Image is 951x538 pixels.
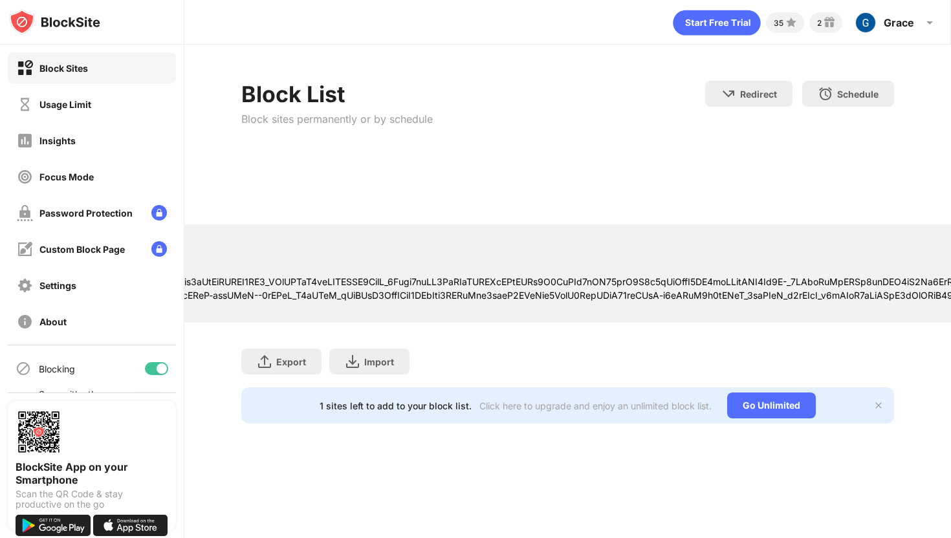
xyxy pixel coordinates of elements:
[16,361,31,376] img: blocking-icon.svg
[873,400,884,411] img: x-button.svg
[320,400,472,411] div: 1 sites left to add to your block list.
[364,356,394,367] div: Import
[39,208,133,219] div: Password Protection
[39,389,105,411] div: Sync with other devices
[16,460,168,486] div: BlockSite App on your Smartphone
[39,244,125,255] div: Custom Block Page
[17,314,33,330] img: about-off.svg
[39,363,75,374] div: Blocking
[479,400,712,411] div: Click here to upgrade and enjoy an unlimited block list.
[16,409,62,455] img: options-page-qr-code.png
[727,393,816,418] div: Go Unlimited
[837,89,879,100] div: Schedule
[93,515,168,536] img: download-on-the-app-store.svg
[276,356,306,367] div: Export
[39,135,76,146] div: Insights
[817,18,822,28] div: 2
[151,205,167,221] img: lock-menu.svg
[16,515,91,536] img: get-it-on-google-play.svg
[151,241,167,257] img: lock-menu.svg
[39,99,91,110] div: Usage Limit
[16,392,31,407] img: sync-icon.svg
[16,489,168,510] div: Scan the QR Code & stay productive on the go
[17,277,33,294] img: settings-off.svg
[740,89,777,100] div: Redirect
[17,96,33,113] img: time-usage-off.svg
[17,169,33,185] img: focus-off.svg
[783,15,799,30] img: points-small.svg
[39,316,67,327] div: About
[884,16,914,29] div: Grace
[17,241,33,257] img: customize-block-page-off.svg
[17,60,33,76] img: block-on.svg
[17,133,33,149] img: insights-off.svg
[39,63,88,74] div: Block Sites
[855,12,876,33] img: ACg8ocIoEMe4uP8W0FmRK_vOMJ5XFN-wlXCbponLCjTnz1yHJo4L3w=s96-c
[9,9,100,35] img: logo-blocksite.svg
[39,171,94,182] div: Focus Mode
[17,205,33,221] img: password-protection-off.svg
[39,280,76,291] div: Settings
[774,18,783,28] div: 35
[241,81,433,107] div: Block List
[241,113,433,125] div: Block sites permanently or by schedule
[673,10,761,36] div: animation
[822,15,837,30] img: reward-small.svg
